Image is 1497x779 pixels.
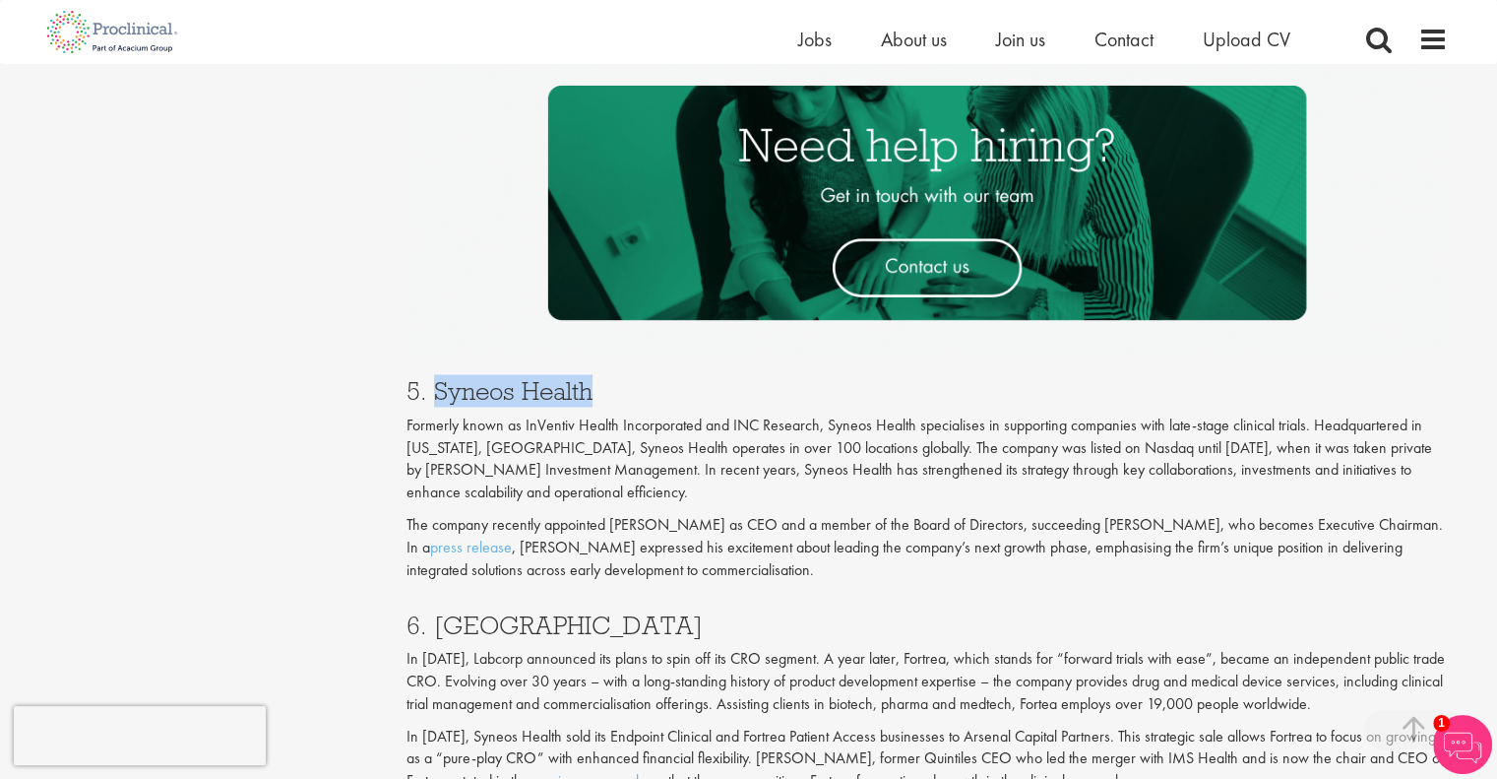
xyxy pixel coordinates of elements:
iframe: reCAPTCHA [14,706,266,765]
h3: 5. Syneos Health [406,378,1448,404]
img: Chatbot [1433,715,1492,774]
p: In [DATE], Labcorp announced its plans to spin off its CRO segment. A year later, Fortrea, which ... [406,647,1448,715]
a: Contact [1094,27,1154,52]
a: About us [881,27,947,52]
p: Formerly known as InVentiv Health Incorporated and INC Research, Syneos Health specialises in sup... [406,415,1448,504]
span: 1 [1433,715,1450,732]
a: Upload CV [1203,27,1290,52]
p: The company recently appointed [PERSON_NAME] as CEO and a member of the Board of Directors, succe... [406,514,1448,582]
a: Jobs [798,27,832,52]
h3: 6. [GEOGRAPHIC_DATA] [406,612,1448,637]
a: Join us [996,27,1045,52]
a: press release [430,537,512,557]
